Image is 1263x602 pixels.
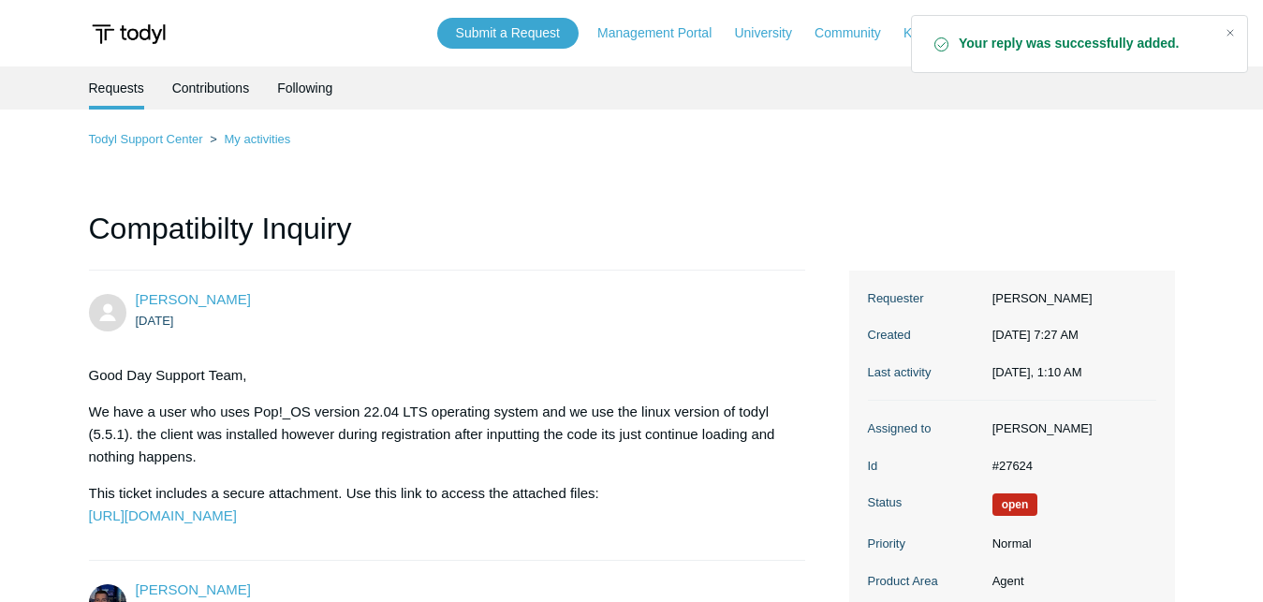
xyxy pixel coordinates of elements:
[597,23,730,43] a: Management Portal
[868,289,983,308] dt: Requester
[983,457,1156,476] dd: #27624
[992,328,1079,342] time: 08/23/2025, 07:27
[89,132,203,146] a: Todyl Support Center
[437,18,579,49] a: Submit a Request
[206,132,290,146] li: My activities
[277,66,332,110] a: Following
[136,291,251,307] a: [PERSON_NAME]
[89,364,787,387] p: Good Day Support Team,
[959,35,1210,53] strong: Your reply was successfully added.
[868,493,983,512] dt: Status
[136,581,251,597] span: Connor Davis
[983,289,1156,308] dd: [PERSON_NAME]
[136,314,174,328] time: 08/23/2025, 07:27
[815,23,900,43] a: Community
[868,363,983,382] dt: Last activity
[868,326,983,345] dt: Created
[983,572,1156,591] dd: Agent
[172,66,250,110] a: Contributions
[868,457,983,476] dt: Id
[224,132,290,146] a: My activities
[983,419,1156,438] dd: [PERSON_NAME]
[136,291,251,307] span: Alvin Nava
[734,23,810,43] a: University
[89,507,237,523] a: [URL][DOMAIN_NAME]
[89,17,169,51] img: Todyl Support Center Help Center home page
[89,206,806,271] h1: Compatibilty Inquiry
[903,23,1021,43] a: Knowledge Base
[89,132,207,146] li: Todyl Support Center
[89,482,787,527] p: This ticket includes a secure attachment. Use this link to access the attached files:
[868,419,983,438] dt: Assigned to
[992,365,1082,379] time: 09/06/2025, 01:10
[136,581,251,597] a: [PERSON_NAME]
[89,401,787,468] p: We have a user who uses Pop!_OS version 22.04 LTS operating system and we use the linux version o...
[983,535,1156,553] dd: Normal
[992,493,1038,516] span: We are working on a response for you
[1217,20,1243,46] div: Close
[868,535,983,553] dt: Priority
[89,66,144,110] li: Requests
[868,572,983,591] dt: Product Area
